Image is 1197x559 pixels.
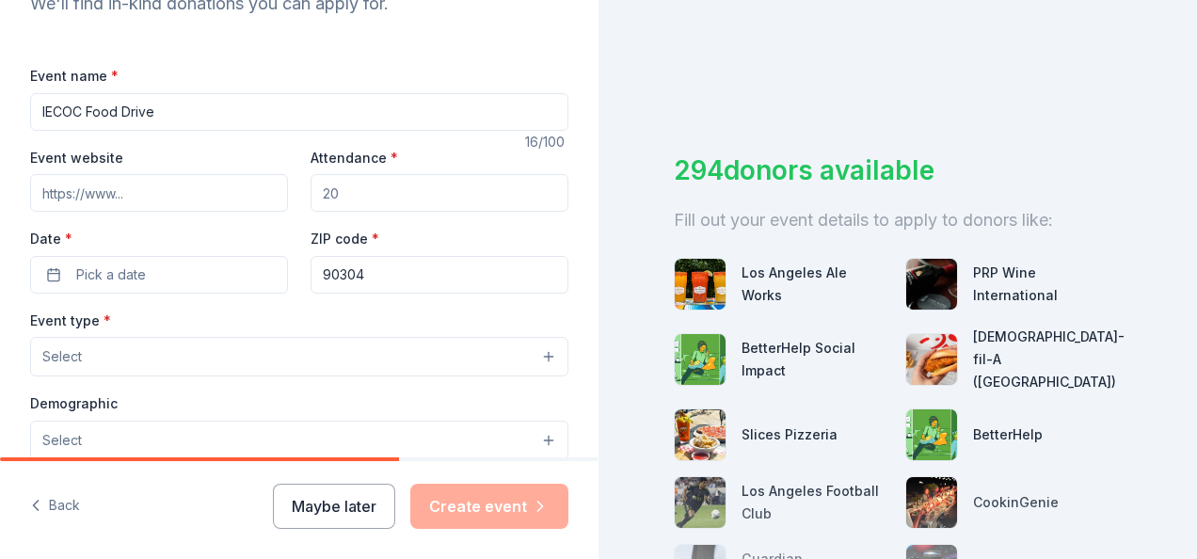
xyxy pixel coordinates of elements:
div: PRP Wine International [973,262,1122,307]
input: https://www... [30,174,288,212]
label: Event type [30,311,111,330]
label: ZIP code [311,230,379,248]
div: 16 /100 [525,131,568,153]
label: Date [30,230,288,248]
input: 20 [311,174,568,212]
label: Event website [30,149,123,168]
button: Select [30,421,568,460]
div: Fill out your event details to apply to donors like: [674,205,1122,235]
input: 12345 (U.S. only) [311,256,568,294]
span: Select [42,345,82,368]
img: photo for Chick-fil-A (Los Angeles) [906,334,957,385]
div: 294 donors available [674,151,1122,190]
img: photo for Los Angeles Ale Works [675,259,726,310]
button: Maybe later [273,484,395,529]
img: photo for Slices Pizzeria [675,409,726,460]
img: photo for PRP Wine International [906,259,957,310]
button: Back [30,487,80,526]
div: BetterHelp [973,423,1043,446]
div: [DEMOGRAPHIC_DATA]-fil-A ([GEOGRAPHIC_DATA]) [973,326,1125,393]
div: BetterHelp Social Impact [742,337,890,382]
label: Attendance [311,149,398,168]
button: Select [30,337,568,376]
div: Slices Pizzeria [742,423,838,446]
span: Select [42,429,82,452]
span: Pick a date [76,264,146,286]
input: Spring Fundraiser [30,93,568,131]
button: Pick a date [30,256,288,294]
label: Event name [30,67,119,86]
img: photo for BetterHelp [906,409,957,460]
label: Demographic [30,394,118,413]
img: photo for BetterHelp Social Impact [675,334,726,385]
div: Los Angeles Ale Works [742,262,890,307]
